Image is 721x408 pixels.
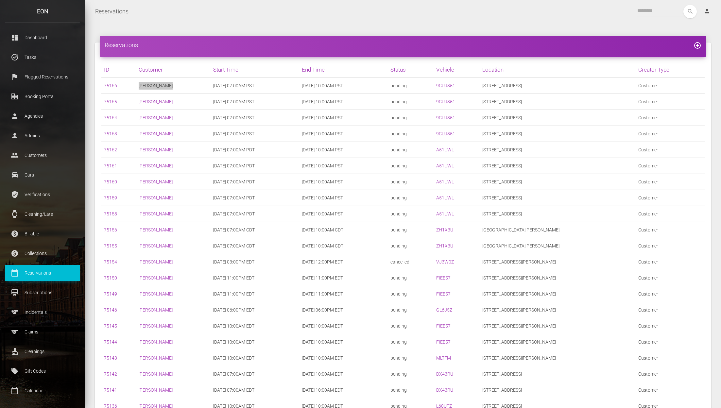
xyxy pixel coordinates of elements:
[104,131,117,136] a: 75163
[636,110,705,126] td: Customer
[388,158,434,174] td: pending
[636,334,705,350] td: Customer
[480,334,636,350] td: [STREET_ADDRESS][PERSON_NAME]
[299,254,388,270] td: [DATE] 12:00PM EDT
[636,254,705,270] td: Customer
[480,206,636,222] td: [STREET_ADDRESS]
[299,78,388,94] td: [DATE] 10:00AM PST
[299,366,388,382] td: [DATE] 10:00AM EDT
[480,238,636,254] td: [GEOGRAPHIC_DATA][PERSON_NAME]
[211,206,299,222] td: [DATE] 07:00AM PDT
[436,99,455,104] a: 9CUJ351
[436,323,451,329] a: FIEE57
[299,222,388,238] td: [DATE] 10:00AM CDT
[5,245,80,262] a: paid Collections
[299,206,388,222] td: [DATE] 10:00AM PST
[436,163,454,168] a: A51UWL
[104,275,117,280] a: 75150
[636,126,705,142] td: Customer
[436,179,454,184] a: A51UWL
[299,126,388,142] td: [DATE] 10:00AM PST
[299,334,388,350] td: [DATE] 10:00AM EDT
[5,363,80,379] a: local_offer Gift Codes
[5,88,80,105] a: corporate_fare Booking Portal
[636,158,705,174] td: Customer
[299,174,388,190] td: [DATE] 10:00AM PST
[704,8,710,14] i: person
[299,238,388,254] td: [DATE] 10:00AM CDT
[636,190,705,206] td: Customer
[211,254,299,270] td: [DATE] 03:00PM EDT
[139,323,173,329] a: [PERSON_NAME]
[104,115,117,120] a: 75164
[211,382,299,398] td: [DATE] 07:00AM EDT
[139,259,173,264] a: [PERSON_NAME]
[636,174,705,190] td: Customer
[10,52,75,62] p: Tasks
[211,94,299,110] td: [DATE] 07:00AM PST
[388,254,434,270] td: cancelled
[139,307,173,313] a: [PERSON_NAME]
[104,307,117,313] a: 75146
[5,324,80,340] a: sports Claims
[101,62,136,78] th: ID
[5,206,80,222] a: watch Cleaning/Late
[480,350,636,366] td: [STREET_ADDRESS][PERSON_NAME]
[139,83,173,88] a: [PERSON_NAME]
[299,110,388,126] td: [DATE] 10:00AM PST
[480,366,636,382] td: [STREET_ADDRESS]
[636,286,705,302] td: Customer
[636,270,705,286] td: Customer
[10,209,75,219] p: Cleaning/Late
[480,270,636,286] td: [STREET_ADDRESS][PERSON_NAME]
[299,142,388,158] td: [DATE] 10:00AM PST
[104,243,117,248] a: 75155
[104,387,117,393] a: 75141
[436,131,455,136] a: 9CUJ351
[436,83,455,88] a: 9CUJ351
[5,226,80,242] a: paid Billable
[480,222,636,238] td: [GEOGRAPHIC_DATA][PERSON_NAME]
[5,29,80,46] a: dashboard Dashboard
[139,339,173,345] a: [PERSON_NAME]
[211,222,299,238] td: [DATE] 07:00AM CDT
[10,72,75,82] p: Flagged Reservations
[388,222,434,238] td: pending
[299,94,388,110] td: [DATE] 10:00AM PST
[5,108,80,124] a: person Agencies
[211,350,299,366] td: [DATE] 10:00AM EDT
[139,131,173,136] a: [PERSON_NAME]
[480,126,636,142] td: [STREET_ADDRESS]
[211,142,299,158] td: [DATE] 07:00AM PDT
[104,211,117,216] a: 75158
[436,147,454,152] a: A51UWL
[299,318,388,334] td: [DATE] 10:00AM EDT
[636,350,705,366] td: Customer
[299,286,388,302] td: [DATE] 11:00PM EDT
[10,92,75,101] p: Booking Portal
[699,5,716,18] a: person
[436,243,453,248] a: ZH1X3U
[104,355,117,361] a: 75143
[139,275,173,280] a: [PERSON_NAME]
[436,259,454,264] a: VJ3W0Z
[104,259,117,264] a: 75154
[480,318,636,334] td: [STREET_ADDRESS][PERSON_NAME]
[436,355,451,361] a: MLTFM
[5,49,80,65] a: task_alt Tasks
[388,62,434,78] th: Status
[480,302,636,318] td: [STREET_ADDRESS][PERSON_NAME]
[105,41,701,49] h4: Reservations
[139,227,173,232] a: [PERSON_NAME]
[636,94,705,110] td: Customer
[139,195,173,200] a: [PERSON_NAME]
[211,286,299,302] td: [DATE] 11:00PM EDT
[636,78,705,94] td: Customer
[436,371,453,377] a: DX43RU
[480,78,636,94] td: [STREET_ADDRESS]
[139,211,173,216] a: [PERSON_NAME]
[694,42,701,48] a: add_circle_outline
[636,302,705,318] td: Customer
[480,382,636,398] td: [STREET_ADDRESS]
[683,5,697,18] button: search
